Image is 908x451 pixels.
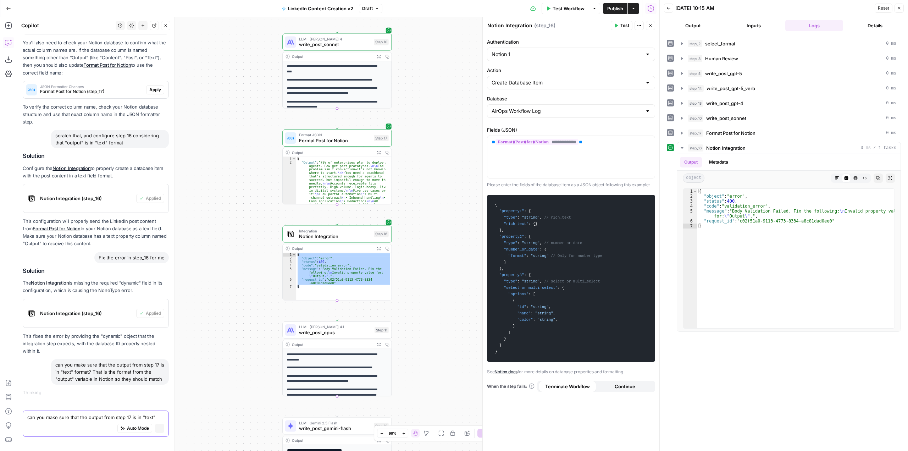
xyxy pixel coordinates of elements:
[517,311,531,315] span: "name"
[522,279,539,284] span: "string"
[542,3,589,14] button: Test Workflow
[540,247,542,252] span: :
[528,222,531,226] span: :
[706,115,746,122] span: write_post_sonnet
[23,165,169,180] p: Configure the to properly create a database item with the post content in a text field format.
[299,233,371,240] span: Notion Integration
[499,235,524,239] span: "property2"
[487,383,535,390] span: When the step fails:
[534,22,555,29] span: ( step_16 )
[136,309,164,318] button: Applied
[526,305,528,309] span: :
[677,127,901,139] button: 0 ms
[499,228,502,232] span: }
[299,137,371,144] span: Format Post for Notion
[549,305,551,309] span: ,
[886,55,896,62] span: 0 ms
[677,38,901,49] button: 0 ms
[683,209,697,219] div: 5
[494,369,517,374] a: Notion docs
[524,235,526,239] span: :
[544,279,600,284] span: // select or multi_select
[51,359,169,385] div: can you make sure that the output from step 17 is in "text" format? That is the format from the "...
[531,311,533,315] span: :
[374,135,389,141] div: Step 17
[875,4,892,13] button: Reset
[299,132,371,138] span: Format JSON
[504,215,517,220] span: "type"
[544,247,546,252] span: {
[283,157,296,161] div: 1
[283,264,296,267] div: 4
[288,5,353,12] span: LinkedIn Content Creation v2
[499,343,502,347] span: }
[504,247,540,252] span: "number_or_date"
[136,194,164,203] button: Applied
[607,5,623,12] span: Publish
[83,62,131,68] a: Format Post for Notion
[146,85,164,94] button: Apply
[292,342,372,347] div: Output
[533,318,535,322] span: :
[683,174,704,183] span: object
[336,108,338,129] g: Edge from step_10 to step_17
[299,420,371,426] span: LLM · Gemini 2.5 Flash
[336,204,338,225] g: Edge from step_17 to step_16
[513,298,515,303] span: {
[374,423,389,429] div: Step 12
[558,286,560,290] span: :
[706,100,743,107] span: write_post_gpt-4
[522,241,539,245] span: "string"
[499,266,502,271] span: }
[517,241,520,245] span: :
[375,327,389,333] div: Step 11
[277,3,358,14] button: LinkedIn Content Creation v2
[23,153,169,159] h2: Solution
[886,85,896,92] span: 0 ms
[540,215,542,220] span: ,
[33,226,80,231] a: Format Post for Notion
[553,311,555,315] span: ,
[688,40,702,47] span: step_2
[504,222,528,226] span: "rich_text"
[544,215,571,220] span: // rich_text
[531,254,548,258] span: "string"
[688,55,702,62] span: step_3
[23,103,169,126] p: To verify the correct column name, check your Notion database structure and use that exact column...
[299,425,371,432] span: write_post_gemini-flash
[283,267,296,278] div: 5
[688,144,703,152] span: step_16
[707,85,755,92] span: write_post_gpt-5_verb
[26,308,37,319] img: Notion_app_logo.png
[292,438,372,443] div: Output
[677,142,901,154] button: 0 ms / 1 tasks
[603,3,627,14] button: Publish
[283,278,296,285] div: 6
[499,273,524,277] span: "property3"
[555,318,558,322] span: ,
[492,79,642,86] input: Create Database Item
[52,165,90,171] a: Notion Integration
[886,70,896,77] span: 0 ms
[359,4,382,13] button: Draft
[287,231,294,238] img: Notion_app_logo.png
[508,254,526,258] span: "format"
[504,286,558,290] span: "select_or_multi_select"
[40,88,143,95] span: Format Post for Notion (step_17)
[362,5,373,12] span: Draft
[693,189,697,194] span: Toggle code folding, rows 1 through 7
[146,195,161,202] span: Applied
[683,199,697,204] div: 3
[149,87,161,93] span: Apply
[487,22,532,29] textarea: Notion Integration
[517,318,533,322] span: "color"
[683,194,697,199] div: 2
[533,292,535,296] span: [
[551,254,602,258] span: // Only for number type
[336,12,338,33] g: Edge from step_13 to step_10
[502,266,504,271] span: ,
[683,204,697,209] div: 4
[299,228,371,234] span: Integration
[292,157,296,161] span: Toggle code folding, rows 1 through 3
[886,130,896,136] span: 0 ms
